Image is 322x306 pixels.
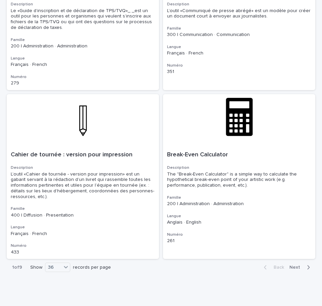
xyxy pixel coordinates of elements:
[167,151,311,159] p: Break-Even Calculator
[287,264,315,270] button: Next
[167,195,311,200] h3: Famille
[167,2,311,7] h3: Description
[11,8,155,31] div: Le «Guide d’inscription et de déclaration de TPS/TVQ»_ _est un outil pour les personnes et organi...
[167,44,311,50] h3: Langue
[45,264,62,271] div: 36
[167,220,311,225] p: Anglais · English
[163,94,315,259] a: Break-Even CalculatorDescriptionThe "Break-Even Calculator" is a simple way to calculate the hypo...
[167,32,311,38] p: 300 | Communication · Communication
[30,265,42,270] p: Show
[11,165,155,170] h3: Description
[11,2,155,7] h3: Description
[11,225,155,230] h3: Langue
[270,265,284,270] span: Back
[167,8,311,20] div: L’outil «Communiqué de presse abrégé» est un modèle pour créer un document court à envoyer aux jo...
[7,259,28,276] p: 1 of 9
[7,94,159,259] a: Cahier de tournée : version pour impressionDescriptionL’outil «Cahier de tournée - version pour i...
[258,264,287,270] button: Back
[289,265,304,270] span: Next
[11,74,155,80] h3: Numéro
[73,265,111,270] p: records per page
[11,250,155,255] p: 433
[11,62,155,68] p: Français · French
[167,69,311,75] p: 351
[11,206,155,212] h3: Famille
[167,26,311,31] h3: Famille
[11,56,155,61] h3: Langue
[11,37,155,43] h3: Famille
[11,43,155,49] p: 200 | Administration · Administration
[167,201,311,207] p: 200 | Administration · Administration
[11,151,155,159] p: Cahier de tournée : version pour impression
[167,238,311,244] p: 261
[167,171,311,188] div: The "Break-Even Calculator" is a simple way to calculate the hypothetical break-even point of you...
[11,231,155,237] p: Français · French
[167,214,311,219] h3: Langue
[167,232,311,237] h3: Numéro
[167,63,311,68] h3: Numéro
[167,165,311,170] h3: Description
[167,50,311,56] p: Français · French
[11,171,155,200] div: L’outil «Cahier de tournée - version pour impression» est un gabarit servant à la rédaction d’un ...
[11,213,155,218] p: 400 | Diffusion · Presentation
[11,80,155,86] p: 279
[11,243,155,248] h3: Numéro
